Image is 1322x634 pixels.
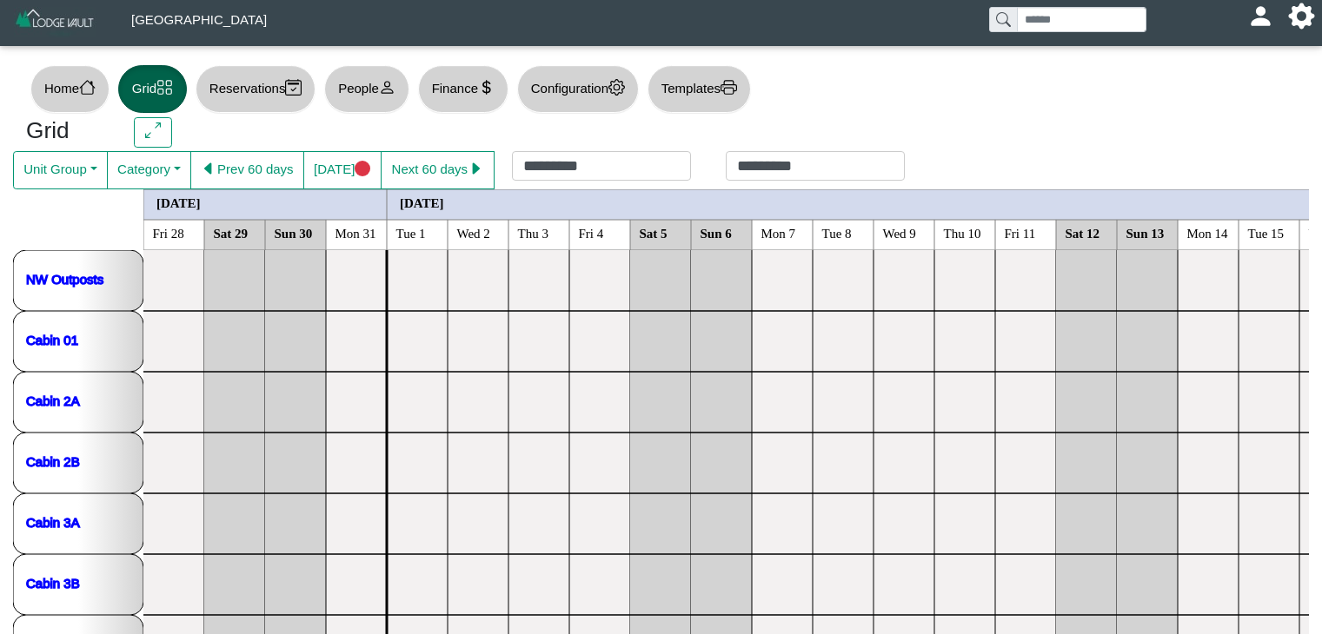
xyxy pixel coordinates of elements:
text: Sat 29 [214,226,249,240]
text: Sun 6 [701,226,733,240]
input: Check out [726,151,905,181]
svg: caret left fill [201,161,217,177]
text: [DATE] [156,195,201,209]
text: Wed 9 [883,226,916,240]
text: Sat 12 [1066,226,1100,240]
button: Reservationscalendar2 check [196,65,316,113]
button: Financecurrency dollar [418,65,508,113]
text: Mon 14 [1187,226,1229,240]
text: Tue 8 [822,226,852,240]
button: caret left fillPrev 60 days [190,151,304,189]
text: Tue 1 [396,226,426,240]
text: Fri 28 [153,226,184,240]
a: Cabin 2B [26,453,80,468]
button: Peopleperson [324,65,409,113]
svg: person [379,79,395,96]
a: NW Outposts [26,271,103,286]
a: Cabin 3A [26,514,80,529]
text: Fri 11 [1005,226,1036,240]
button: Homehouse [30,65,110,113]
text: Sun 13 [1126,226,1165,240]
a: Cabin 01 [26,332,78,347]
button: Gridgrid [118,65,187,113]
h3: Grid [26,117,108,145]
svg: person fill [1254,10,1267,23]
svg: gear [608,79,625,96]
button: arrows angle expand [134,117,171,149]
input: Check in [512,151,691,181]
svg: gear fill [1295,10,1308,23]
text: Wed 2 [457,226,490,240]
svg: caret right fill [468,161,484,177]
button: Configurationgear [517,65,639,113]
svg: grid [156,79,173,96]
svg: calendar2 check [285,79,302,96]
button: [DATE]circle fill [303,151,382,189]
text: Thu 3 [518,226,548,240]
text: Fri 4 [579,226,604,240]
button: Next 60 dayscaret right fill [381,151,495,189]
button: Category [107,151,191,189]
text: Mon 7 [761,226,796,240]
img: Z [14,7,96,37]
text: Sun 30 [275,226,313,240]
text: Sat 5 [640,226,668,240]
svg: arrows angle expand [145,122,162,139]
svg: printer [721,79,737,96]
svg: currency dollar [478,79,495,96]
text: Mon 31 [335,226,376,240]
button: Templatesprinter [648,65,751,113]
text: [DATE] [400,195,444,209]
button: Unit Group [13,151,108,189]
svg: house [79,79,96,96]
svg: circle fill [355,161,371,177]
a: Cabin 2A [26,393,80,407]
text: Tue 15 [1248,226,1285,240]
a: Cabin 3B [26,575,80,590]
svg: search [996,12,1010,26]
text: Thu 10 [944,226,981,240]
